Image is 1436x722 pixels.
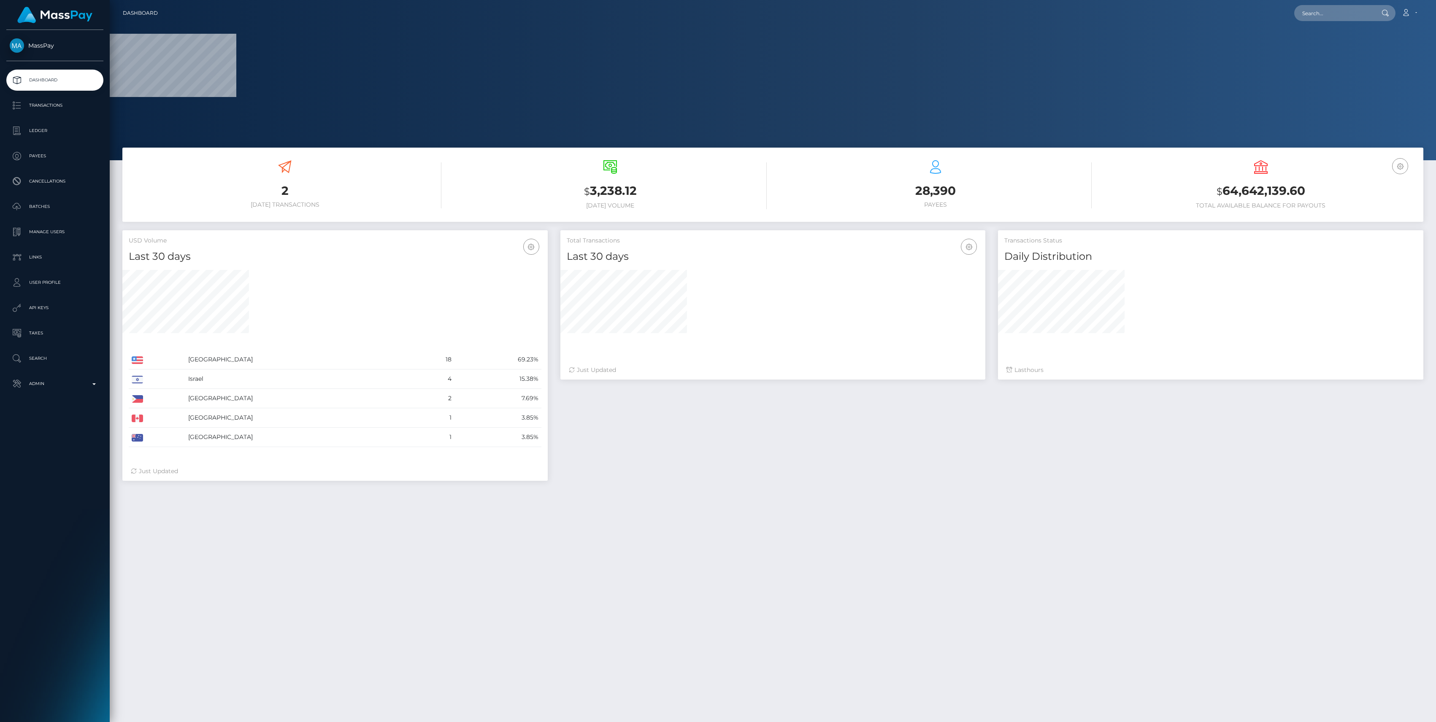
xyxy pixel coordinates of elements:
h3: 64,642,139.60 [1104,183,1417,200]
td: 18 [416,350,454,369]
h3: 28,390 [779,183,1092,199]
td: 1 [416,408,454,428]
div: Just Updated [569,366,977,374]
td: [GEOGRAPHIC_DATA] [185,408,416,428]
p: Admin [10,377,100,390]
td: Israel [185,369,416,389]
a: Links [6,247,103,268]
a: Search [6,348,103,369]
h5: Total Transactions [567,237,979,245]
td: 3.85% [454,408,541,428]
a: User Profile [6,272,103,293]
span: MassPay [6,42,103,49]
img: US.png [132,356,143,364]
h5: USD Volume [129,237,541,245]
p: User Profile [10,276,100,289]
h4: Last 30 days [129,249,541,264]
p: Transactions [10,99,100,112]
div: Just Updated [131,467,539,476]
p: API Keys [10,302,100,314]
p: Manage Users [10,226,100,238]
h6: Payees [779,201,1092,208]
img: CA.png [132,415,143,422]
td: [GEOGRAPHIC_DATA] [185,389,416,408]
img: PH.png [132,395,143,403]
div: Last hours [1006,366,1415,374]
td: 3.85% [454,428,541,447]
small: $ [1217,186,1222,197]
p: Links [10,251,100,264]
p: Payees [10,150,100,162]
a: Ledger [6,120,103,141]
td: 7.69% [454,389,541,408]
p: Taxes [10,327,100,339]
a: Taxes [6,323,103,344]
img: IL.png [132,376,143,383]
h4: Last 30 days [567,249,979,264]
td: 2 [416,389,454,408]
a: Payees [6,145,103,167]
img: AU.png [132,434,143,442]
a: Dashboard [123,4,158,22]
td: 1 [416,428,454,447]
td: 4 [416,369,454,389]
img: MassPay Logo [17,7,92,23]
h3: 3,238.12 [454,183,767,200]
h5: Transactions Status [1004,237,1417,245]
h4: Daily Distribution [1004,249,1417,264]
a: Dashboard [6,70,103,91]
td: [GEOGRAPHIC_DATA] [185,350,416,369]
a: Cancellations [6,171,103,192]
a: API Keys [6,297,103,318]
a: Admin [6,373,103,394]
td: 15.38% [454,369,541,389]
p: Ledger [10,124,100,137]
a: Batches [6,196,103,217]
small: $ [584,186,590,197]
p: Cancellations [10,175,100,188]
td: [GEOGRAPHIC_DATA] [185,428,416,447]
p: Search [10,352,100,365]
h3: 2 [129,183,441,199]
p: Batches [10,200,100,213]
a: Manage Users [6,221,103,242]
img: MassPay [10,38,24,53]
h6: Total Available Balance for Payouts [1104,202,1417,209]
input: Search... [1294,5,1374,21]
p: Dashboard [10,74,100,86]
td: 69.23% [454,350,541,369]
h6: [DATE] Volume [454,202,767,209]
a: Transactions [6,95,103,116]
h6: [DATE] Transactions [129,201,441,208]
